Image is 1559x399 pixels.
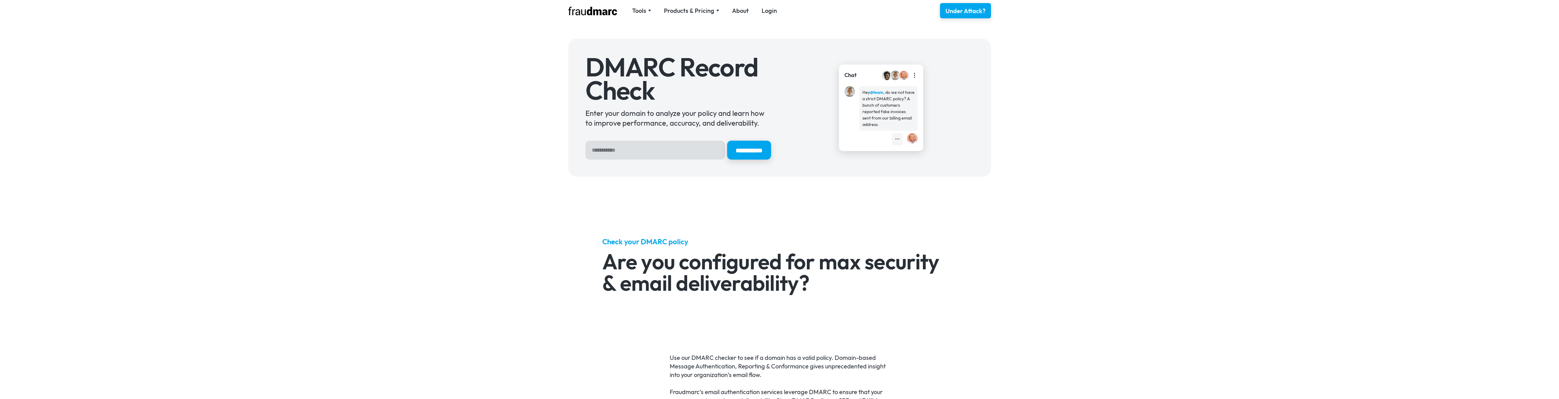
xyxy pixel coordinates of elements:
[585,141,771,160] form: Hero Sign Up Form
[602,237,957,246] h5: Check your DMARC policy
[670,353,889,379] p: Use our DMARC checker to see if a domain has a valid policy. Domain-based Message Authentication,...
[844,71,857,79] div: Chat
[585,56,771,102] h1: DMARC Record Check
[862,89,915,128] div: Hey , do we not have a strict DMARC policy? A bunch of customers reported fake invoices sent from...
[632,6,651,15] div: Tools
[895,136,900,142] div: •••
[732,6,749,15] a: About
[632,6,646,15] div: Tools
[602,251,957,294] h2: Are you configured for max security & email deliverability?
[664,6,719,15] div: Products & Pricing
[664,6,714,15] div: Products & Pricing
[945,7,985,15] div: Under Attack?
[585,108,771,128] div: Enter your domain to analyze your policy and learn how to improve performance, accuracy, and deli...
[870,90,883,95] strong: @team
[762,6,777,15] a: Login
[940,3,991,18] a: Under Attack?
